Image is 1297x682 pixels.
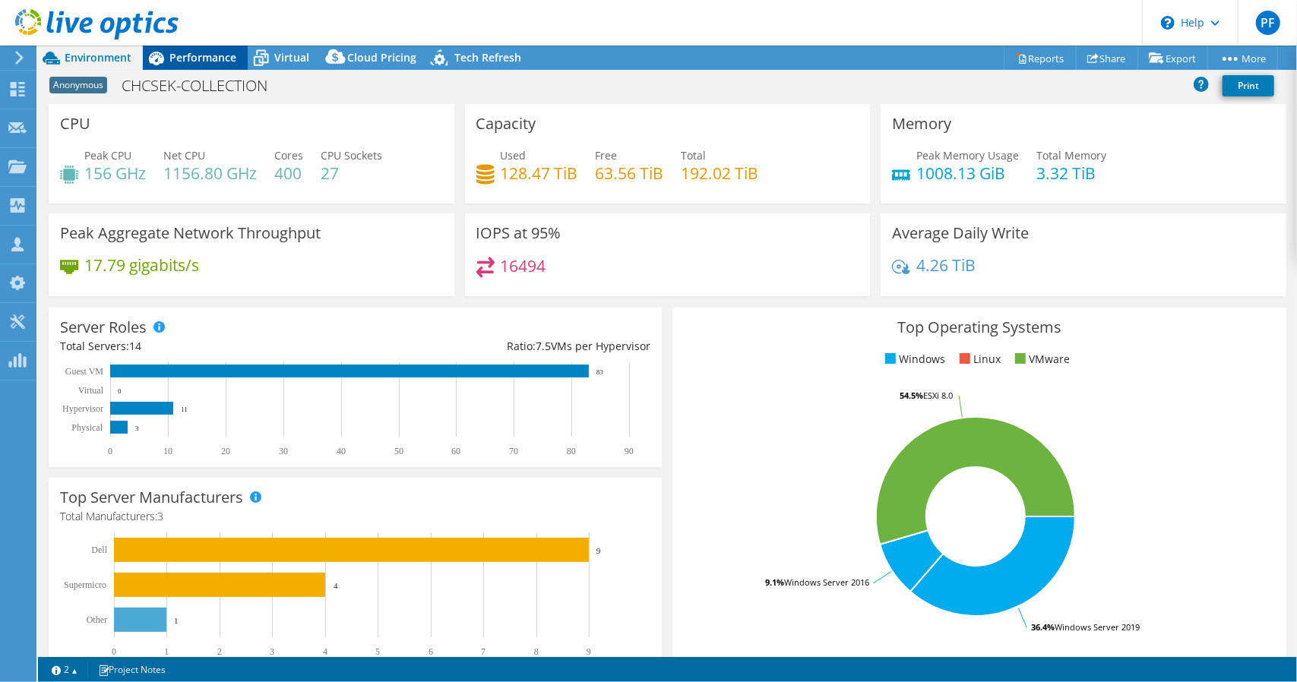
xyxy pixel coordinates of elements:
[682,148,707,163] span: Total
[916,257,976,273] h4: 4.26 TiB
[916,148,1019,163] span: Peak Memory Usage
[596,368,604,376] text: 83
[501,257,546,274] h4: 16494
[274,165,303,182] h4: 400
[596,165,664,182] h4: 63.56 TiB
[174,616,179,625] text: 1
[356,338,651,355] div: Ratio: VMs per Hypervisor
[916,165,1019,182] h4: 1008.13 GiB
[375,646,380,657] text: 5
[1011,351,1071,368] li: VMware
[181,406,188,413] text: 11
[509,446,518,456] text: 70
[454,50,521,65] span: Tech Refresh
[1223,75,1274,96] a: Print
[1036,165,1106,182] h4: 3.32 TiB
[65,366,103,377] text: Guest VM
[900,390,923,401] tspan: 54.5%
[347,50,416,65] span: Cloud Pricing
[163,446,172,456] text: 10
[337,446,346,456] text: 40
[323,646,327,657] text: 4
[534,646,539,657] text: 8
[91,545,107,555] text: Dell
[64,579,106,590] text: Supermicro
[87,614,107,625] text: Other
[501,165,578,182] h4: 128.47 TiB
[1076,46,1138,70] a: Share
[163,165,257,182] h4: 1156.80 GHz
[596,148,618,163] span: Free
[784,576,869,588] tspan: Windows Server 2016
[60,508,650,525] h4: Total Manufacturers:
[62,403,103,414] text: Hypervisor
[587,646,591,657] text: 9
[892,115,951,132] h3: Memory
[481,646,486,657] text: 7
[476,115,536,132] h3: Capacity
[536,339,551,353] span: 7.5
[881,351,946,368] li: Windows
[163,148,205,163] span: Net CPU
[596,546,601,555] text: 9
[60,319,147,336] h3: Server Roles
[84,257,199,273] h4: 17.79 gigabits/s
[923,390,953,401] tspan: ESXi 8.0
[476,225,562,242] h3: IOPS at 95%
[164,646,169,657] text: 1
[1137,46,1208,70] a: Export
[71,422,103,433] text: Physical
[221,446,230,456] text: 20
[60,489,243,506] h3: Top Server Manufacturers
[1055,621,1140,633] tspan: Windows Server 2019
[60,115,90,132] h3: CPU
[321,165,382,182] h4: 27
[49,77,107,93] span: Anonymous
[394,446,403,456] text: 50
[118,387,122,395] text: 0
[765,576,784,588] tspan: 9.1%
[1256,11,1280,35] span: PF
[1004,46,1077,70] a: Reports
[1036,148,1106,163] span: Total Memory
[65,50,131,65] span: Environment
[84,148,131,163] span: Peak CPU
[956,351,1001,368] li: Linux
[334,581,338,590] text: 4
[684,319,1274,336] h3: Top Operating Systems
[279,446,288,456] text: 30
[892,225,1029,242] h3: Average Daily Write
[112,646,116,657] text: 0
[60,225,321,242] h3: Peak Aggregate Network Throughput
[1031,621,1055,633] tspan: 36.4%
[501,148,527,163] span: Used
[87,660,176,679] a: Project Notes
[1161,16,1175,30] svg: \n
[169,50,236,65] span: Performance
[217,646,222,657] text: 2
[567,446,576,456] text: 80
[429,646,433,657] text: 6
[108,446,112,456] text: 0
[274,148,303,163] span: Cores
[274,50,309,65] span: Virtual
[41,660,88,679] a: 2
[625,446,634,456] text: 90
[157,509,163,523] span: 3
[682,165,759,182] h4: 192.02 TiB
[270,646,274,657] text: 3
[321,148,382,163] span: CPU Sockets
[135,425,139,432] text: 3
[1207,46,1278,70] a: More
[129,339,141,353] span: 14
[451,446,460,456] text: 60
[60,338,356,355] div: Total Servers:
[115,77,291,94] h1: CHCSEK-COLLECTION
[84,165,146,182] h4: 156 GHz
[78,385,104,396] text: Virtual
